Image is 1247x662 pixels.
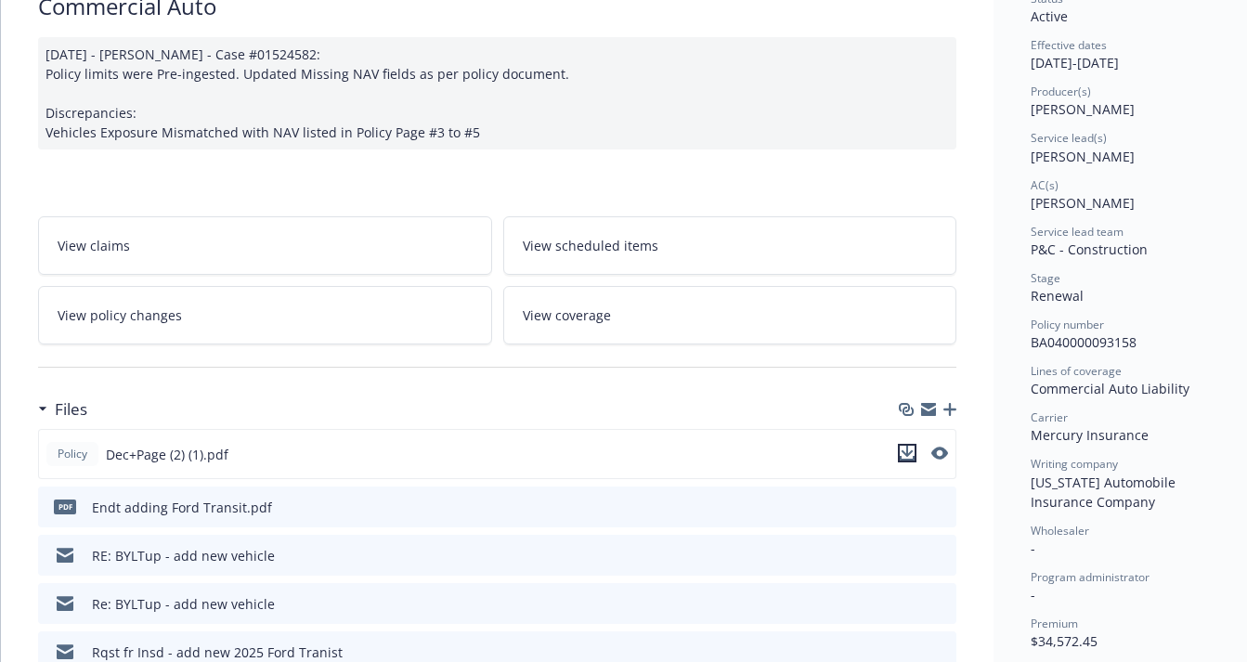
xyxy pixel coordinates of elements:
[1031,148,1135,165] span: [PERSON_NAME]
[1031,287,1084,305] span: Renewal
[1031,616,1078,631] span: Premium
[1031,270,1060,286] span: Stage
[92,643,343,662] div: Rqst fr Insd - add new 2025 Ford Tranist
[1031,84,1091,99] span: Producer(s)
[1031,37,1107,53] span: Effective dates
[503,216,957,275] a: View scheduled items
[903,643,917,662] button: download file
[58,236,130,255] span: View claims
[931,444,948,465] button: preview file
[1031,426,1149,444] span: Mercury Insurance
[1031,333,1137,351] span: BA040000093158
[1031,194,1135,212] span: [PERSON_NAME]
[523,305,611,325] span: View coverage
[92,498,272,517] div: Endt adding Ford Transit.pdf
[898,444,916,465] button: download file
[1031,474,1179,511] span: [US_STATE] Automobile Insurance Company
[1031,569,1150,585] span: Program administrator
[932,546,949,565] button: preview file
[54,446,91,462] span: Policy
[1031,632,1098,650] span: $34,572.45
[903,546,917,565] button: download file
[106,445,228,464] span: Dec+Page (2) (1).pdf
[1031,317,1104,332] span: Policy number
[1031,523,1089,539] span: Wholesaler
[503,286,957,344] a: View coverage
[1031,130,1107,146] span: Service lead(s)
[92,594,275,614] div: Re: BYLTup - add new vehicle
[523,236,658,255] span: View scheduled items
[1031,586,1035,604] span: -
[932,594,949,614] button: preview file
[38,216,492,275] a: View claims
[903,594,917,614] button: download file
[1031,409,1068,425] span: Carrier
[1031,363,1122,379] span: Lines of coverage
[1031,224,1124,240] span: Service lead team
[58,305,182,325] span: View policy changes
[1031,177,1059,193] span: AC(s)
[38,37,956,149] div: [DATE] - [PERSON_NAME] - Case #01524582: Policy limits were Pre-ingested. Updated Missing NAV fie...
[1031,379,1239,398] div: Commercial Auto Liability
[55,397,87,422] h3: Files
[92,546,275,565] div: RE: BYLTup - add new vehicle
[932,643,949,662] button: preview file
[38,397,87,422] div: Files
[931,447,948,460] button: preview file
[1031,100,1135,118] span: [PERSON_NAME]
[54,500,76,513] span: pdf
[903,498,917,517] button: download file
[38,286,492,344] a: View policy changes
[1031,37,1239,72] div: [DATE] - [DATE]
[1031,539,1035,557] span: -
[1031,456,1118,472] span: Writing company
[1031,7,1068,25] span: Active
[1031,240,1148,258] span: P&C - Construction
[932,498,949,517] button: preview file
[898,444,916,462] button: download file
